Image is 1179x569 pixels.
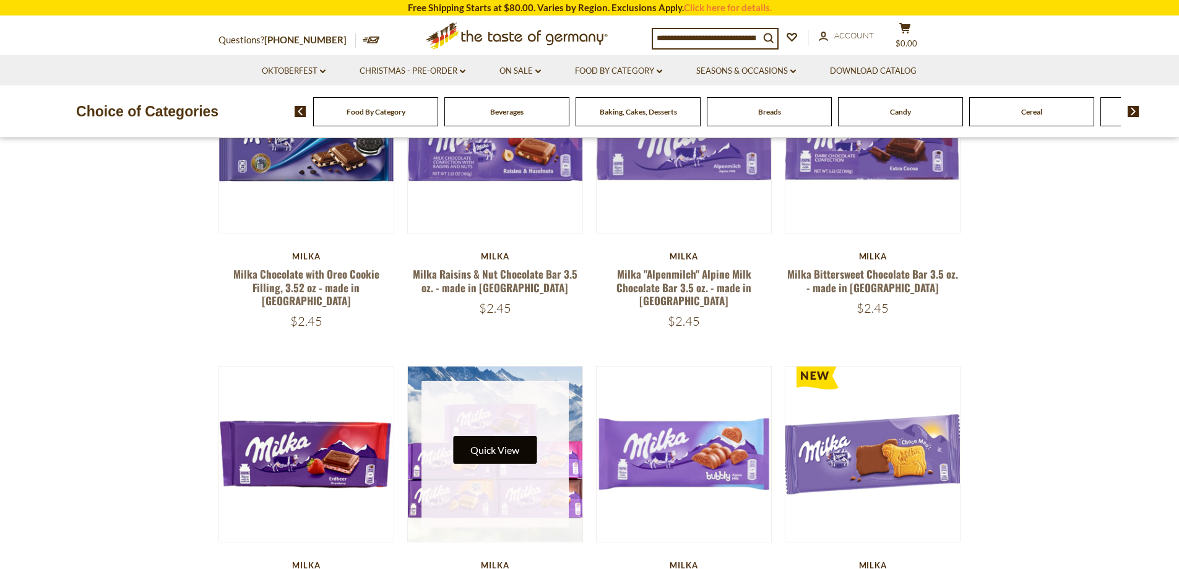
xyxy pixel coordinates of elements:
[830,64,917,78] a: Download Catalog
[668,313,700,329] span: $2.45
[233,266,379,308] a: Milka Chocolate with Oreo Cookie Filling, 3.52 oz - made in [GEOGRAPHIC_DATA]
[600,107,677,116] a: Baking, Cakes, Desserts
[264,34,347,45] a: [PHONE_NUMBER]
[218,251,395,261] div: Milka
[262,64,326,78] a: Oktoberfest
[597,367,772,542] img: Milka
[413,266,577,295] a: Milka Raisins & Nut Chocolate Bar 3.5 oz. - made in [GEOGRAPHIC_DATA]
[1128,106,1139,117] img: next arrow
[696,64,796,78] a: Seasons & Occasions
[499,64,541,78] a: On Sale
[219,367,394,542] img: Milka
[360,64,465,78] a: Christmas - PRE-ORDER
[490,107,524,116] a: Beverages
[408,367,583,542] img: Milka
[834,30,874,40] span: Account
[290,313,322,329] span: $2.45
[1021,107,1042,116] a: Cereal
[219,58,394,233] img: Milka
[890,107,911,116] a: Candy
[575,64,662,78] a: Food By Category
[295,106,306,117] img: previous arrow
[785,58,961,233] img: Milka
[758,107,781,116] a: Breads
[616,266,751,308] a: Milka "Alpenmilch" Alpine Milk Chocolate Bar 3.5 oz. - made in [GEOGRAPHIC_DATA]
[479,300,511,316] span: $2.45
[787,266,958,295] a: Milka Bittersweet Chocolate Bar 3.5 oz. - made in [GEOGRAPHIC_DATA]
[218,32,356,48] p: Questions?
[407,251,584,261] div: Milka
[785,367,961,542] img: Milka
[408,58,583,233] img: Milka
[896,38,917,48] span: $0.00
[684,2,772,13] a: Click here for details.
[857,300,889,316] span: $2.45
[887,22,924,53] button: $0.00
[819,29,874,43] a: Account
[597,58,772,233] img: Milka
[785,251,961,261] div: Milka
[453,436,537,464] button: Quick View
[596,251,772,261] div: Milka
[347,107,405,116] a: Food By Category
